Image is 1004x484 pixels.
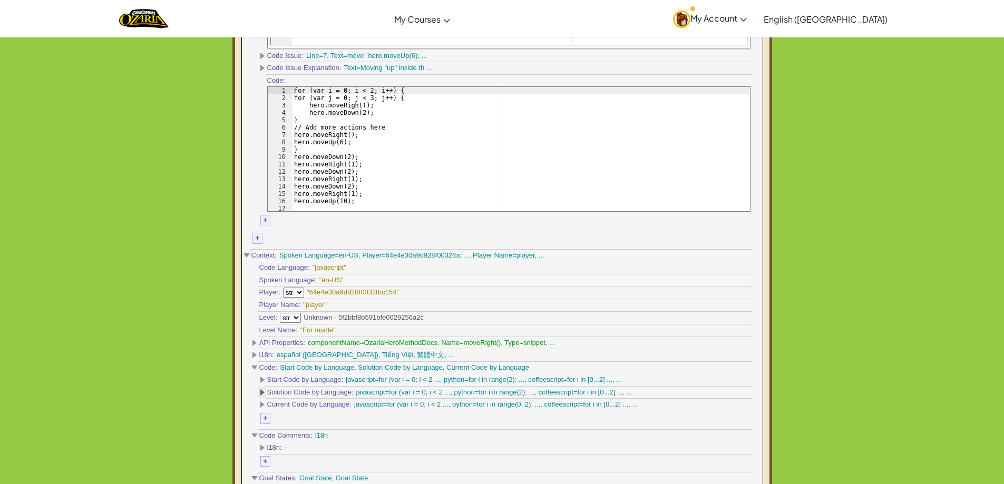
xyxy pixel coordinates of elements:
div: español ([GEOGRAPHIC_DATA]), Tiếng Việt, 繁體中文, ... [277,350,454,360]
span: Level Name: [259,325,298,335]
div: + [252,233,263,244]
a: Ozaria by CodeCombat logo [119,8,168,29]
div: "en-US" [319,275,346,285]
span: Code Comments: [259,431,313,441]
div: + [260,215,271,226]
div: javascript=for (var i = 0; i < 2 ..., python=for i in range(0, 2): ..., coffeescript=for i in [0.... [354,400,638,410]
div: 5 [268,116,293,124]
div: 7 [268,131,293,139]
a: English ([GEOGRAPHIC_DATA]) [758,5,893,33]
div: 3 [268,102,293,109]
span: Code Issue Explanation: [267,63,342,73]
div: "64e4e30a9d928f0032fbc154" [307,288,399,298]
div: 16 [268,197,293,205]
div: 6 [268,124,293,131]
a: My Courses [389,5,455,33]
div: Line=7, Text=move `hero.moveUp(6); ... [306,51,427,61]
span: Solution Code by Language: [267,388,354,398]
div: javascript=for (var i = 0; i < 2 ..., python=for i in range(2): ..., coffeescript=for i in [0...2... [356,388,632,398]
span: Goal States: [259,473,297,483]
span: i18n: [259,350,274,360]
span: Player: [259,288,280,298]
div: - [285,443,311,453]
div: 15 [268,190,293,197]
div: 8 [268,139,293,146]
div: javascript=for (var i = 0; i < 2 ..., python=for i in range(2): ..., coffeescript=for i in [0...2... [346,375,622,385]
div: 2 [268,94,293,102]
span: Code Language: [259,263,310,273]
span: My Account [690,13,747,24]
div: "player" [303,300,329,310]
span: Player Name: [259,300,301,310]
div: 4 [268,109,293,116]
span: Code: [267,76,286,86]
div: + [260,456,271,467]
div: 13 [268,175,293,183]
div: 9 [268,146,293,153]
div: i18n [315,431,342,441]
div: componentName=OzariaHeroMethodDocs, Name=moveRight(), Type=snippet, ... [308,338,555,348]
span: English ([GEOGRAPHIC_DATA]) [764,14,888,25]
div: Text=Moving "up" inside th ... [344,63,432,73]
span: Spoken Language: [259,275,317,285]
div: 10 [268,153,293,161]
span: Code Issue: [267,51,304,61]
img: avatar [673,11,690,28]
div: Spoken Language=en-US, Player=64e4e30a9d928f0032fbc ..., Player Name=player, ... [279,251,544,261]
span: Current Code by Language: [267,400,352,410]
span: Code: [259,363,278,373]
span: Context: [251,251,277,261]
div: "javascript" [313,263,346,273]
div: + [260,413,271,424]
div: 1 [268,87,293,94]
div: 12 [268,168,293,175]
div: Goal State, Goal State [299,473,368,483]
span: API Properties: [259,338,305,348]
span: Level: [259,313,278,323]
a: My Account [668,2,752,35]
div: "For Inside" [300,325,335,335]
div: 11 [268,161,293,168]
span: i18n: [267,443,282,453]
img: Home [119,8,168,29]
div: Unknown - 5f2bbf8b591bfe0029256a2c [304,313,424,323]
div: 14 [268,183,293,190]
span: My Courses [394,14,441,25]
div: 17 [268,205,293,212]
span: Start Code by Language: [267,375,344,385]
div: Start Code by Language, Solution Code by Language, Current Code by Language [280,363,529,373]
